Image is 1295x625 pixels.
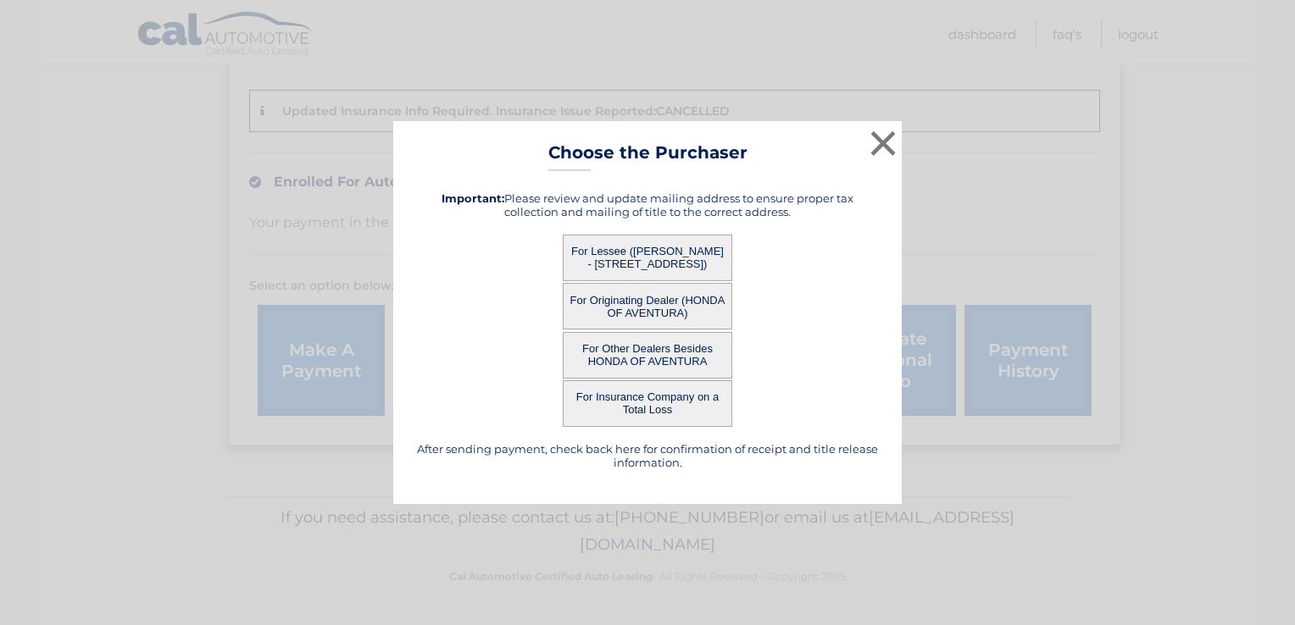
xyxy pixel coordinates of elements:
[442,191,504,205] strong: Important:
[563,235,732,281] button: For Lessee ([PERSON_NAME] - [STREET_ADDRESS])
[866,126,900,160] button: ×
[563,283,732,329] button: For Originating Dealer (HONDA OF AVENTURA)
[563,332,732,379] button: For Other Dealers Besides HONDA OF AVENTURA
[548,142,748,172] h3: Choose the Purchaser
[563,380,732,427] button: For Insurance Company on a Total Loss
[414,442,881,469] h5: After sending payment, check back here for confirmation of receipt and title release information.
[414,191,881,218] h5: Please review and update mailing address to ensure proper tax collection and mailing of title to ...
